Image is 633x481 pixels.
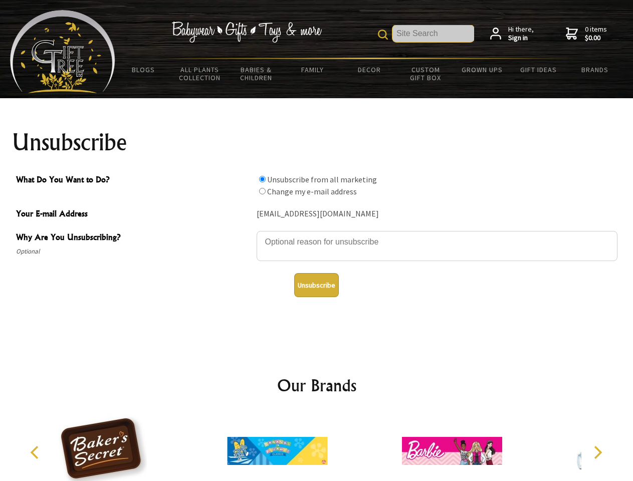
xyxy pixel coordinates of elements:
[16,231,252,246] span: Why Are You Unsubscribing?
[257,231,617,261] textarea: Why Are You Unsubscribing?
[259,176,266,182] input: What Do You Want to Do?
[508,25,534,43] span: Hi there,
[16,207,252,222] span: Your E-mail Address
[267,186,357,196] label: Change my e-mail address
[285,59,341,80] a: Family
[294,273,339,297] button: Unsubscribe
[172,59,229,88] a: All Plants Collection
[567,59,623,80] a: Brands
[341,59,397,80] a: Decor
[454,59,510,80] a: Grown Ups
[566,25,607,43] a: 0 items$0.00
[490,25,534,43] a: Hi there,Sign in
[508,34,534,43] strong: Sign in
[12,130,621,154] h1: Unsubscribe
[16,246,252,258] span: Optional
[585,34,607,43] strong: $0.00
[171,22,322,43] img: Babywear - Gifts - Toys & more
[16,173,252,188] span: What Do You Want to Do?
[392,25,474,42] input: Site Search
[585,25,607,43] span: 0 items
[378,30,388,40] img: product search
[267,174,377,184] label: Unsubscribe from all marketing
[20,373,613,397] h2: Our Brands
[115,59,172,80] a: BLOGS
[510,59,567,80] a: Gift Ideas
[259,188,266,194] input: What Do You Want to Do?
[25,441,47,463] button: Previous
[257,206,617,222] div: [EMAIL_ADDRESS][DOMAIN_NAME]
[10,10,115,93] img: Babyware - Gifts - Toys and more...
[228,59,285,88] a: Babies & Children
[586,441,608,463] button: Next
[397,59,454,88] a: Custom Gift Box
